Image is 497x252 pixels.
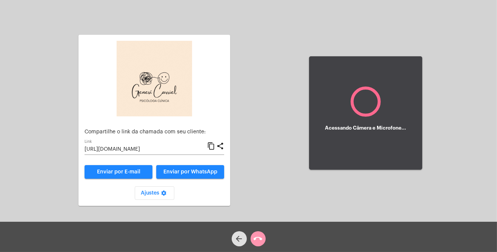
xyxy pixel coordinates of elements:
[325,125,406,131] h5: Acessando Câmera e Microfone...
[141,190,168,196] span: Ajustes
[135,186,174,200] button: Ajustes
[254,234,263,243] mat-icon: call_end
[97,169,140,175] span: Enviar por E-mail
[156,165,224,179] button: Enviar por WhatsApp
[159,190,168,199] mat-icon: settings
[117,41,192,116] img: 6b7a58c8-ea08-a5ff-33c7-585ca8acd23f.png
[207,142,215,151] mat-icon: content_copy
[216,142,224,151] mat-icon: share
[163,169,217,175] span: Enviar por WhatsApp
[85,129,224,135] p: Compartilhe o link da chamada com seu cliente:
[85,165,152,179] a: Enviar por E-mail
[235,234,244,243] mat-icon: arrow_back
